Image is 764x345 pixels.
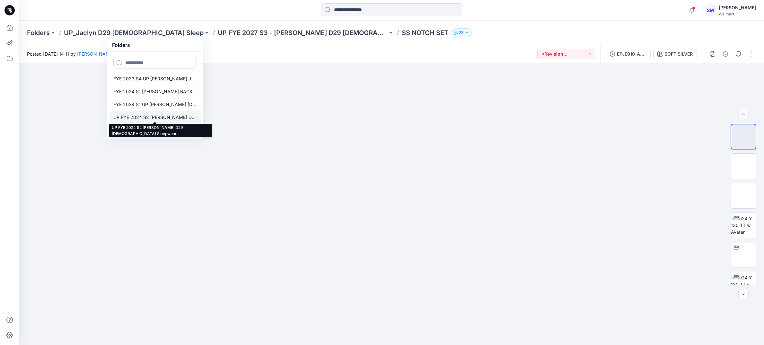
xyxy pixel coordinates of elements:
[110,98,201,111] a: FYE 2024 S1 UP [PERSON_NAME] [DEMOGRAPHIC_DATA] Sleepwear
[113,113,197,121] p: UP FYE 2024 S2 [PERSON_NAME] D29 [DEMOGRAPHIC_DATA] Sleepwear
[64,28,204,37] a: UP_Jaclyn D29 [DEMOGRAPHIC_DATA] Sleep
[110,72,201,85] a: FYE 2023 S4 UP [PERSON_NAME] Joyspun [DEMOGRAPHIC_DATA] Sleep Board
[110,85,201,98] a: FYE 2024 S1 [PERSON_NAME] BACK WALL
[110,111,201,124] a: UP FYE 2024 S2 [PERSON_NAME] D29 [DEMOGRAPHIC_DATA] Sleepwear
[731,274,756,295] img: 2024 Y 130 TT w Avatar
[27,28,50,37] a: Folders
[113,126,197,134] p: UP FYE 2024 S3 [PERSON_NAME] D29 [DEMOGRAPHIC_DATA] Sleepwear
[617,50,646,58] div: EPJE910_ADM_SS NOTCH SET
[108,39,134,51] h5: Folders
[451,28,472,37] button: 23
[110,124,201,137] a: UP FYE 2024 S3 [PERSON_NAME] D29 [DEMOGRAPHIC_DATA] Sleepwear
[402,28,448,37] p: SS NOTCH SET
[719,4,756,12] div: [PERSON_NAME]
[113,88,197,95] p: FYE 2024 S1 [PERSON_NAME] BACK WALL
[719,12,756,16] div: Walmart
[606,49,651,59] button: EPJE910_ADM_SS NOTCH SET
[653,49,697,59] button: SOFT SILVER
[113,75,197,83] p: FYE 2023 S4 UP [PERSON_NAME] Joyspun [DEMOGRAPHIC_DATA] Sleep Board
[77,51,114,57] a: [PERSON_NAME]
[218,28,388,37] a: UP FYE 2027 S3 - [PERSON_NAME] D29 [DEMOGRAPHIC_DATA] Sleepwear
[664,50,693,58] div: SOFT SILVER
[720,49,731,59] button: Details
[459,29,464,36] p: 23
[113,101,197,108] p: FYE 2024 S1 UP [PERSON_NAME] [DEMOGRAPHIC_DATA] Sleepwear
[731,215,756,235] img: 2024 Y 130 TT w Avatar
[705,5,716,16] div: SM
[27,50,114,57] span: Posted [DATE] 14:11 by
